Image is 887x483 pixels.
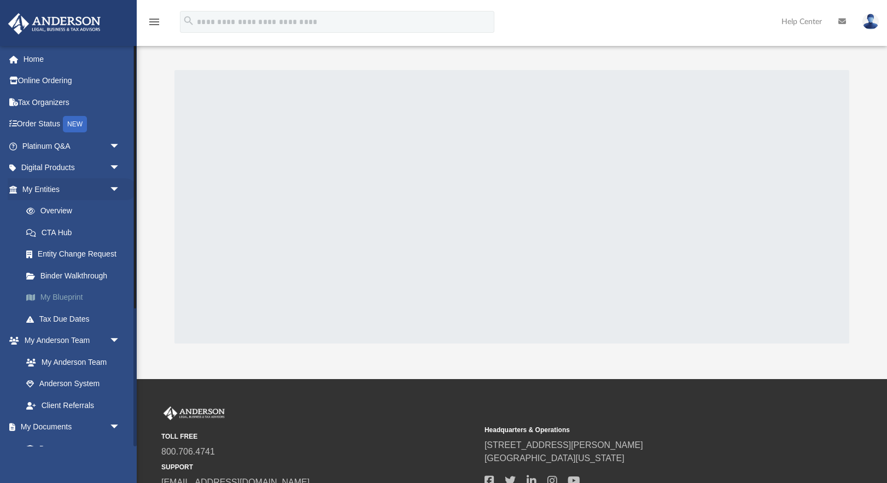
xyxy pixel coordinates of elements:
a: Overview [15,200,137,222]
a: Digital Productsarrow_drop_down [8,157,137,179]
small: Headquarters & Operations [485,425,800,435]
a: Online Ordering [8,70,137,92]
img: Anderson Advisors Platinum Portal [5,13,104,34]
div: NEW [63,116,87,132]
a: [STREET_ADDRESS][PERSON_NAME] [485,440,643,450]
a: Platinum Q&Aarrow_drop_down [8,135,137,157]
a: My Blueprint [15,287,137,309]
a: Entity Change Request [15,243,137,265]
a: Order StatusNEW [8,113,137,136]
a: CTA Hub [15,222,137,243]
a: My Entitiesarrow_drop_down [8,178,137,200]
a: 800.706.4741 [161,447,215,456]
small: TOLL FREE [161,432,477,441]
a: Tax Organizers [8,91,137,113]
span: arrow_drop_down [109,157,131,179]
img: Anderson Advisors Platinum Portal [161,406,227,421]
a: My Anderson Team [15,351,126,373]
a: Binder Walkthrough [15,265,137,287]
a: My Anderson Teamarrow_drop_down [8,330,131,352]
img: User Pic [862,14,879,30]
small: SUPPORT [161,462,477,472]
a: Tax Due Dates [15,308,137,330]
a: Client Referrals [15,394,131,416]
a: Box [15,438,126,459]
span: arrow_drop_down [109,135,131,158]
a: Anderson System [15,373,131,395]
i: menu [148,15,161,28]
i: search [183,15,195,27]
span: arrow_drop_down [109,416,131,439]
span: arrow_drop_down [109,330,131,352]
a: Home [8,48,137,70]
a: menu [148,21,161,28]
a: My Documentsarrow_drop_down [8,416,131,438]
a: [GEOGRAPHIC_DATA][US_STATE] [485,453,625,463]
span: arrow_drop_down [109,178,131,201]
